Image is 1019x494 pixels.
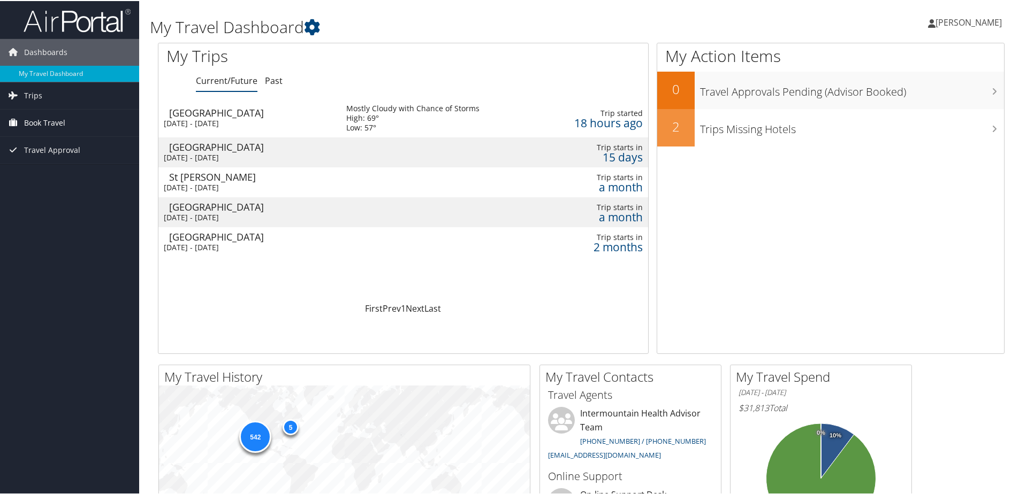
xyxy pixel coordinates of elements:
a: Prev [383,302,401,313]
a: 0Travel Approvals Pending (Advisor Booked) [657,71,1004,108]
h3: Travel Agents [548,387,713,402]
h3: Online Support [548,468,713,483]
div: Trip starts in [554,202,643,211]
div: Trip starts in [554,172,643,181]
img: airportal-logo.png [24,7,131,32]
a: [EMAIL_ADDRESS][DOMAIN_NAME] [548,449,661,459]
a: Last [424,302,441,313]
span: Dashboards [24,38,67,65]
span: Book Travel [24,109,65,135]
div: 2 months [554,241,643,251]
div: [DATE] - [DATE] [164,118,330,127]
tspan: 10% [830,431,841,438]
a: Past [265,74,283,86]
div: 5 [283,418,299,434]
div: St [PERSON_NAME] [169,171,336,181]
span: $31,813 [739,401,769,413]
tspan: 0% [817,429,825,435]
li: Intermountain Health Advisor Team [543,406,718,463]
div: [GEOGRAPHIC_DATA] [169,141,336,151]
div: High: 69° [346,112,480,122]
div: Trip starts in [554,142,643,151]
a: First [365,302,383,313]
h1: My Trips [166,44,436,66]
div: a month [554,181,643,191]
a: Next [406,302,424,313]
h3: Trips Missing Hotels [700,115,1004,136]
h2: My Travel History [164,367,530,385]
div: [DATE] - [DATE] [164,182,330,191]
h6: Total [739,401,903,413]
div: [DATE] - [DATE] [164,152,330,161]
a: [PERSON_NAME] [928,5,1013,37]
span: Trips [24,81,42,108]
div: [GEOGRAPHIC_DATA] [169,107,336,117]
span: [PERSON_NAME] [936,16,1002,27]
div: Mostly Cloudy with Chance of Storms [346,103,480,112]
h2: 0 [657,79,695,97]
div: 542 [239,419,271,451]
div: 18 hours ago [554,117,643,127]
h2: My Travel Spend [736,367,911,385]
h1: My Action Items [657,44,1004,66]
div: [DATE] - [DATE] [164,242,330,251]
h1: My Travel Dashboard [150,15,725,37]
h6: [DATE] - [DATE] [739,387,903,397]
a: 1 [401,302,406,313]
a: 2Trips Missing Hotels [657,108,1004,145]
a: [PHONE_NUMBER] / [PHONE_NUMBER] [580,435,706,445]
div: [GEOGRAPHIC_DATA] [169,231,336,241]
a: Current/Future [196,74,257,86]
h2: My Travel Contacts [545,367,721,385]
div: Trip started [554,107,643,117]
div: Trip starts in [554,231,643,241]
div: [GEOGRAPHIC_DATA] [169,201,336,211]
h2: 2 [657,117,695,135]
div: Low: 57° [346,122,480,132]
div: a month [554,211,643,221]
div: [DATE] - [DATE] [164,212,330,221]
div: 15 days [554,151,643,161]
span: Travel Approval [24,136,80,163]
h3: Travel Approvals Pending (Advisor Booked) [700,78,1004,98]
